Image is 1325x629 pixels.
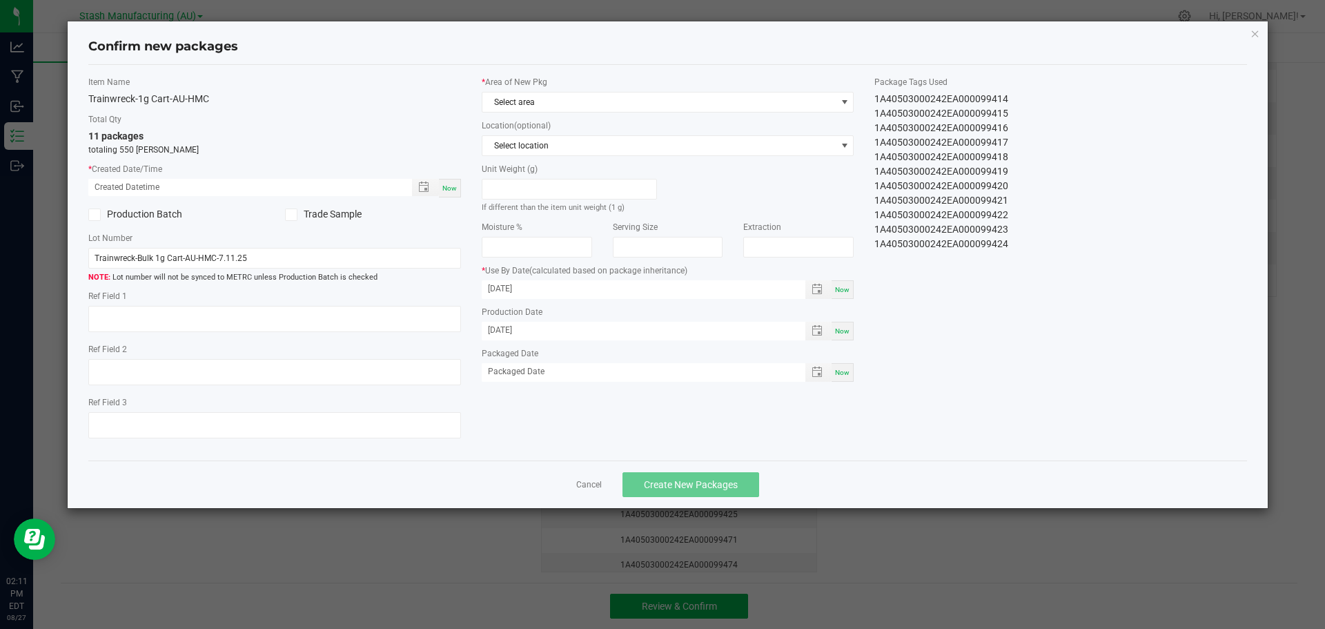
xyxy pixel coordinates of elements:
label: Serving Size [613,221,723,233]
span: Now [835,369,850,376]
h4: Confirm new packages [88,38,1248,56]
div: 1A40503000242EA000099423 [874,222,1247,237]
a: Cancel [576,479,602,491]
div: 1A40503000242EA000099422 [874,208,1247,222]
span: (optional) [514,121,551,130]
span: (calculated based on package inheritance) [529,266,687,275]
span: NO DATA FOUND [482,135,854,156]
div: Trainwreck-1g Cart-AU-HMC [88,92,461,106]
label: Production Batch [88,207,264,222]
span: Lot number will not be synced to METRC unless Production Batch is checked [88,272,461,284]
label: Lot Number [88,232,461,244]
span: Toggle popup [805,322,832,340]
label: Moisture % [482,221,592,233]
label: Ref Field 3 [88,396,461,409]
span: 11 packages [88,130,144,142]
div: 1A40503000242EA000099418 [874,150,1247,164]
label: Packaged Date [482,347,854,360]
label: Created Date/Time [88,163,461,175]
label: Area of New Pkg [482,76,854,88]
label: Production Date [482,306,854,318]
label: Total Qty [88,113,461,126]
label: Location [482,119,854,132]
span: Select location [482,136,836,155]
span: Now [835,286,850,293]
span: Toggle popup [805,363,832,382]
input: Created Datetime [88,179,397,196]
span: Toggle popup [805,280,832,299]
label: Use By Date [482,264,854,277]
div: 1A40503000242EA000099417 [874,135,1247,150]
div: 1A40503000242EA000099419 [874,164,1247,179]
iframe: Resource center [14,519,55,560]
button: Create New Packages [622,472,759,497]
input: Use By Date [482,280,791,298]
label: Item Name [88,76,461,88]
span: Toggle popup [412,179,439,196]
div: 1A40503000242EA000099421 [874,193,1247,208]
div: 1A40503000242EA000099420 [874,179,1247,193]
span: Now [835,327,850,335]
div: 1A40503000242EA000099414 [874,92,1247,106]
div: 1A40503000242EA000099416 [874,121,1247,135]
label: Trade Sample [285,207,461,222]
input: Packaged Date [482,363,791,380]
span: Create New Packages [644,479,738,490]
small: If different than the item unit weight (1 g) [482,203,625,212]
span: Now [442,184,457,192]
p: totaling 550 [PERSON_NAME] [88,144,461,156]
input: Production Date [482,322,791,339]
label: Package Tags Used [874,76,1247,88]
div: 1A40503000242EA000099415 [874,106,1247,121]
label: Extraction [743,221,854,233]
label: Unit Weight (g) [482,163,658,175]
span: Select area [482,93,836,112]
label: Ref Field 1 [88,290,461,302]
label: Ref Field 2 [88,343,461,356]
div: 1A40503000242EA000099424 [874,237,1247,251]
